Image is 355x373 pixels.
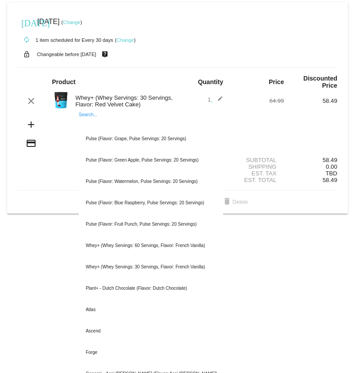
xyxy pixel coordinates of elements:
mat-icon: live_help [100,49,110,60]
div: Atlas [79,299,223,320]
div: Est. Total [231,177,284,183]
span: Delete [222,199,248,205]
strong: Product [52,78,76,85]
small: Changeable before [DATE] [37,52,96,57]
div: Subtotal [231,157,284,163]
div: Pulse (Flavor: Watermelon, Pulse Servings: 20 Servings) [79,171,223,192]
div: Forge [79,342,223,363]
div: 58.49 [284,97,337,104]
mat-icon: add [26,119,36,130]
span: TBD [326,170,337,177]
span: 1 [207,96,223,103]
strong: Quantity [198,78,223,85]
span: 58.49 [323,177,337,183]
div: Whey+ (Whey Servings: 60 Servings, Flavor: French Vanilla) [79,235,223,256]
small: 1 item scheduled for Every 30 days [18,37,113,43]
div: Est. Tax [231,170,284,177]
div: Whey+ (Whey Servings: 30 Servings, Flavor: Red Velvet Cake) [71,94,178,108]
a: Change [63,20,80,25]
input: Search... [79,120,223,127]
mat-icon: lock_open [21,49,32,60]
mat-icon: credit_card [26,138,36,149]
div: Pulse (Flavor: Fruit Punch, Pulse Servings: 20 Servings) [79,214,223,235]
div: Shipping [231,163,284,170]
strong: Discounted Price [303,75,337,89]
button: Delete [215,194,255,210]
div: 64.99 [231,97,284,104]
div: Plant+ - Dutch Chocolate (Flavor: Dutch Chocolate) [79,278,223,299]
strong: Price [269,78,284,85]
img: Image-1-Whey-2lb-Red-Velvet-1000x1000-Roman-Berezecky.png [52,91,70,109]
div: Pulse (Flavor: Blue Raspberry, Pulse Servings: 20 Servings) [79,192,223,214]
div: Ascend [79,320,223,342]
div: Pulse (Flavor: Grape, Pulse Servings: 20 Servings) [79,128,223,150]
div: 58.49 [284,157,337,163]
a: Change [116,37,134,43]
small: ( ) [61,20,82,25]
span: 0.00 [326,163,337,170]
div: Pulse (Flavor: Green Apple, Pulse Servings: 20 Servings) [79,150,223,171]
div: Whey+ (Whey Servings: 30 Servings, Flavor: French Vanilla) [79,256,223,278]
mat-icon: clear [26,96,36,106]
mat-icon: autorenew [21,35,32,45]
mat-icon: edit [212,96,223,106]
mat-icon: [DATE] [21,17,32,28]
small: ( ) [115,37,136,43]
mat-icon: delete [222,197,232,207]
